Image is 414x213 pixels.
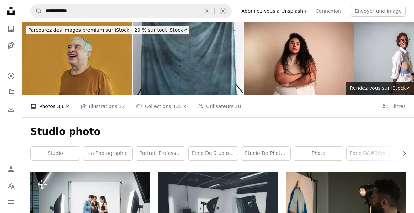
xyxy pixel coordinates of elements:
button: Filtres [382,95,406,117]
a: fond d&#39;atelier [347,147,396,160]
a: Historique de téléchargement [4,102,18,116]
a: Studio de photographie [241,147,290,160]
button: Envoyer une image [351,6,406,17]
span: 12 [119,103,125,110]
button: Effacer [199,4,214,18]
a: photo [294,147,343,160]
form: Rechercher des visuels sur tout le site [30,4,232,18]
button: Rechercher sur Unsplash [31,4,42,18]
a: Accueil — Unsplash [4,4,18,19]
a: la photographie [83,147,132,160]
img: fond de tissu de studio bleu sur les étagères [133,22,243,95]
span: - 20 % sur tout iStock ↗ [28,27,187,33]
a: Illustrations [4,39,18,52]
a: Parcourez des images premium sur iStock|- 20 % sur tout iStock↗ [22,22,193,39]
a: Connexion / S’inscrire [4,162,18,176]
button: Menu [4,195,18,209]
span: 30 [235,103,241,110]
a: Collections [4,86,18,99]
a: Explorer [4,69,18,83]
h1: Studio photo [30,126,406,138]
a: Connexion [311,6,345,17]
img: Portrait of a young woman on a beige background [244,22,354,95]
button: Langue [4,179,18,192]
a: Utilisateurs 30 [197,95,241,117]
span: 435 k [173,103,186,110]
a: Fond de studio photo [189,147,238,160]
a: Rendez-vous sur iStock↗ [346,82,414,95]
a: Abonnez-vous à Unsplash+ [237,6,311,17]
a: Illustrations 12 [80,95,125,117]
button: Recherche de visuels [215,4,231,18]
a: Portrait professionnel [136,147,185,160]
button: faire défiler la liste vers la droite [398,147,406,160]
a: Collections 435 k [136,95,186,117]
span: Rendez-vous sur iStock ↗ [350,85,410,91]
a: Photos [4,22,18,36]
span: Parcourez des images premium sur iStock | [28,27,131,33]
img: Homme senior contemplant en studio photographié sur fond orange [22,22,132,95]
a: studio [31,147,80,160]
